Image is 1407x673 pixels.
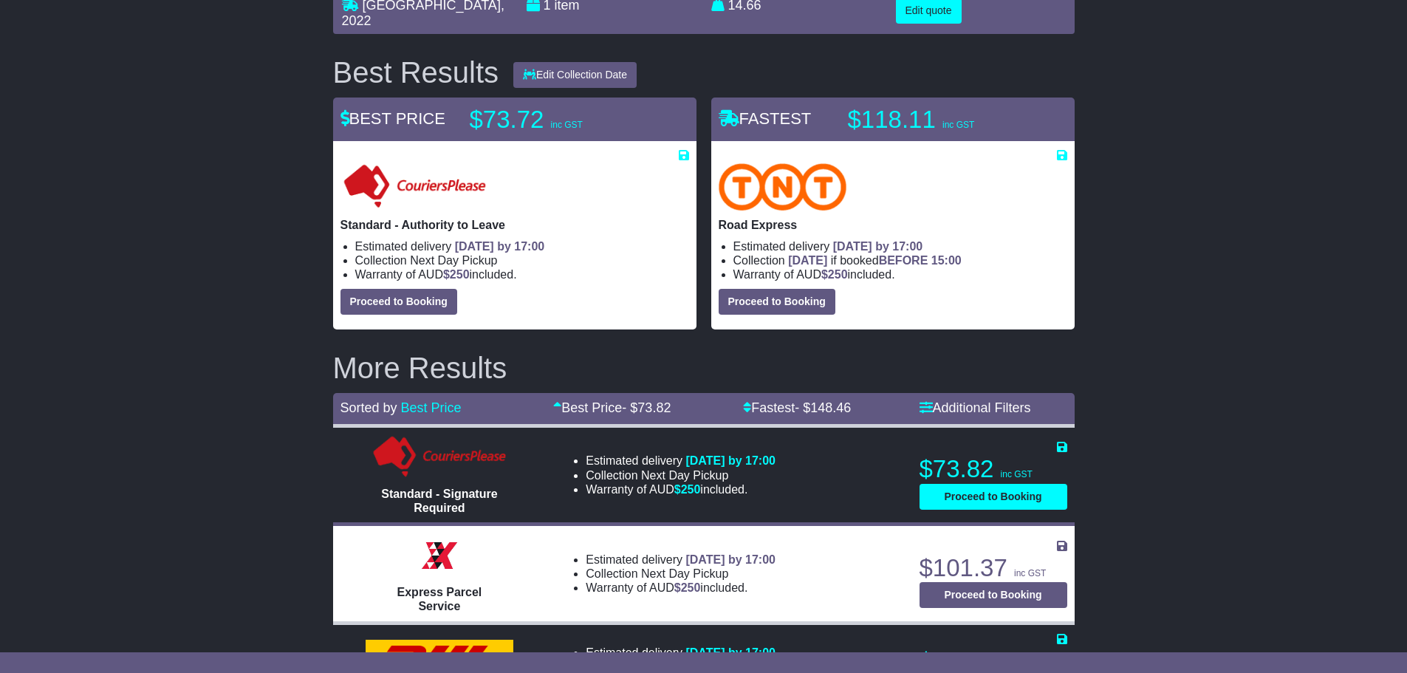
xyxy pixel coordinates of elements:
span: - $ [622,400,671,415]
p: $73.82 [920,454,1067,484]
span: [DATE] by 17:00 [685,646,776,659]
span: inc GST [1014,568,1046,578]
span: 250 [681,483,701,496]
button: Proceed to Booking [920,582,1067,608]
span: if booked [788,254,961,267]
a: Additional Filters [920,400,1031,415]
span: Express Parcel Service [397,586,482,612]
span: Next Day Pickup [641,567,728,580]
li: Collection [733,253,1067,267]
span: BEFORE [879,254,928,267]
span: 15:00 [931,254,962,267]
a: Best Price [401,400,462,415]
li: Estimated delivery [586,553,776,567]
span: Next Day Pickup [641,469,728,482]
li: Warranty of AUD included. [355,267,689,281]
img: Couriers Please: Standard - Signature Required [370,435,510,479]
span: 73.82 [637,400,671,415]
span: Sorted by [340,400,397,415]
p: $118.11 [848,105,1033,134]
p: $101.37 [920,553,1067,583]
span: Next Day Pickup [410,254,497,267]
span: - $ [795,400,851,415]
li: Collection [355,253,689,267]
span: inc GST [1001,469,1033,479]
span: BEST PRICE [340,109,445,128]
a: Fastest- $148.46 [743,400,851,415]
li: Warranty of AUD included. [586,482,776,496]
span: 148.46 [810,400,851,415]
span: FASTEST [719,109,812,128]
span: $ [674,483,701,496]
div: Best Results [326,56,507,89]
span: [DATE] by 17:00 [833,240,923,253]
button: Proceed to Booking [719,289,835,315]
span: 250 [681,581,701,594]
img: Border Express: Express Parcel Service [417,533,462,578]
li: Collection [586,468,776,482]
span: [DATE] by 17:00 [455,240,545,253]
img: DHL: Domestic Express [366,640,513,672]
li: Warranty of AUD included. [733,267,1067,281]
p: $73.72 [470,105,654,134]
span: [DATE] by 17:00 [685,553,776,566]
span: [DATE] by 17:00 [685,454,776,467]
li: Warranty of AUD included. [586,581,776,595]
img: Couriers Please: Standard - Authority to Leave [340,163,489,211]
button: Edit Collection Date [513,62,637,88]
span: 250 [828,268,848,281]
p: Road Express [719,218,1067,232]
li: Estimated delivery [586,454,776,468]
li: Estimated delivery [733,239,1067,253]
span: Standard - Signature Required [381,488,497,514]
span: $ [821,268,848,281]
p: Standard - Authority to Leave [340,218,689,232]
img: TNT Domestic: Road Express [719,163,847,211]
li: Estimated delivery [355,239,689,253]
li: Collection [586,567,776,581]
span: inc GST [942,120,974,130]
span: $ [443,268,470,281]
button: Proceed to Booking [340,289,457,315]
span: inc GST [551,120,583,130]
span: [DATE] [788,254,827,267]
h2: More Results [333,352,1075,384]
li: Estimated delivery [586,646,814,660]
span: 250 [450,268,470,281]
button: Proceed to Booking [920,484,1067,510]
span: $ [674,581,701,594]
a: Best Price- $73.82 [553,400,671,415]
